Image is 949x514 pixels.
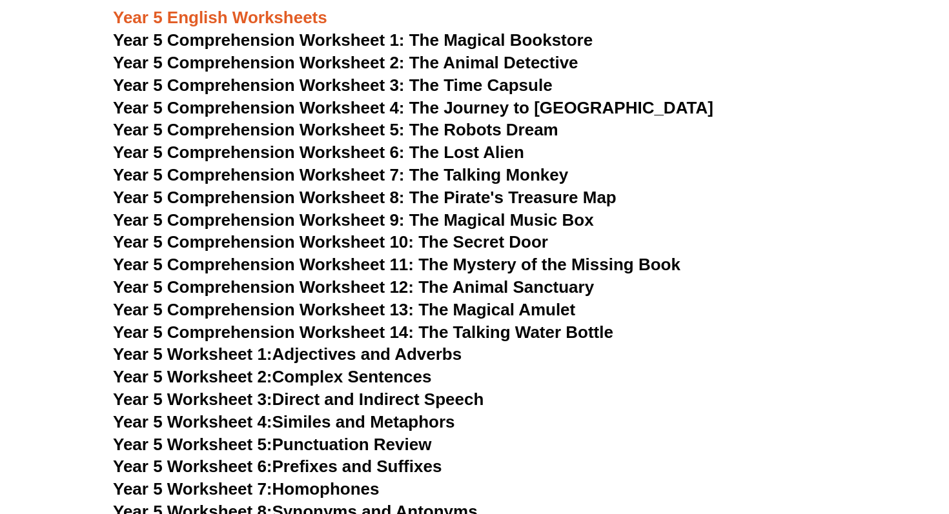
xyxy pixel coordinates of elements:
a: Year 5 Comprehension Worksheet 1: The Magical Bookstore [113,30,593,50]
span: Year 5 Worksheet 5: [113,435,272,454]
iframe: Chat Widget [728,368,949,514]
a: Year 5 Worksheet 4:Similes and Metaphors [113,412,455,431]
a: Year 5 Worksheet 2:Complex Sentences [113,367,431,386]
a: Year 5 Comprehension Worksheet 2: The Animal Detective [113,53,578,72]
a: Year 5 Comprehension Worksheet 9: The Magical Music Box [113,210,594,230]
span: Year 5 Worksheet 3: [113,390,272,409]
span: Year 5 Worksheet 7: [113,479,272,499]
a: Year 5 Comprehension Worksheet 8: The Pirate's Treasure Map [113,188,617,207]
a: Year 5 Comprehension Worksheet 11: The Mystery of the Missing Book [113,255,680,274]
a: Year 5 Comprehension Worksheet 5: The Robots Dream [113,120,558,139]
a: Year 5 Comprehension Worksheet 3: The Time Capsule [113,75,553,95]
span: Year 5 Worksheet 1: [113,344,272,364]
a: Year 5 Worksheet 6:Prefixes and Suffixes [113,457,442,476]
a: Year 5 Worksheet 5:Punctuation Review [113,435,431,454]
a: Year 5 Comprehension Worksheet 4: The Journey to [GEOGRAPHIC_DATA] [113,98,713,117]
a: Year 5 Comprehension Worksheet 12: The Animal Sanctuary [113,277,594,297]
a: Year 5 Comprehension Worksheet 10: The Secret Door [113,232,548,252]
span: Year 5 Worksheet 6: [113,457,272,476]
a: Year 5 Comprehension Worksheet 13: The Magical Amulet [113,300,575,319]
a: Year 5 Worksheet 7:Homophones [113,479,380,499]
a: Year 5 Comprehension Worksheet 6: The Lost Alien [113,143,524,162]
a: Year 5 Worksheet 3:Direct and Indirect Speech [113,390,484,409]
span: Year 5 Worksheet 4: [113,412,272,431]
a: Year 5 Comprehension Worksheet 14: The Talking Water Bottle [113,322,613,342]
a: Year 5 Worksheet 1:Adjectives and Adverbs [113,344,462,364]
a: Year 5 Comprehension Worksheet 7: The Talking Monkey [113,165,568,184]
span: Year 5 Worksheet 2: [113,367,272,386]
